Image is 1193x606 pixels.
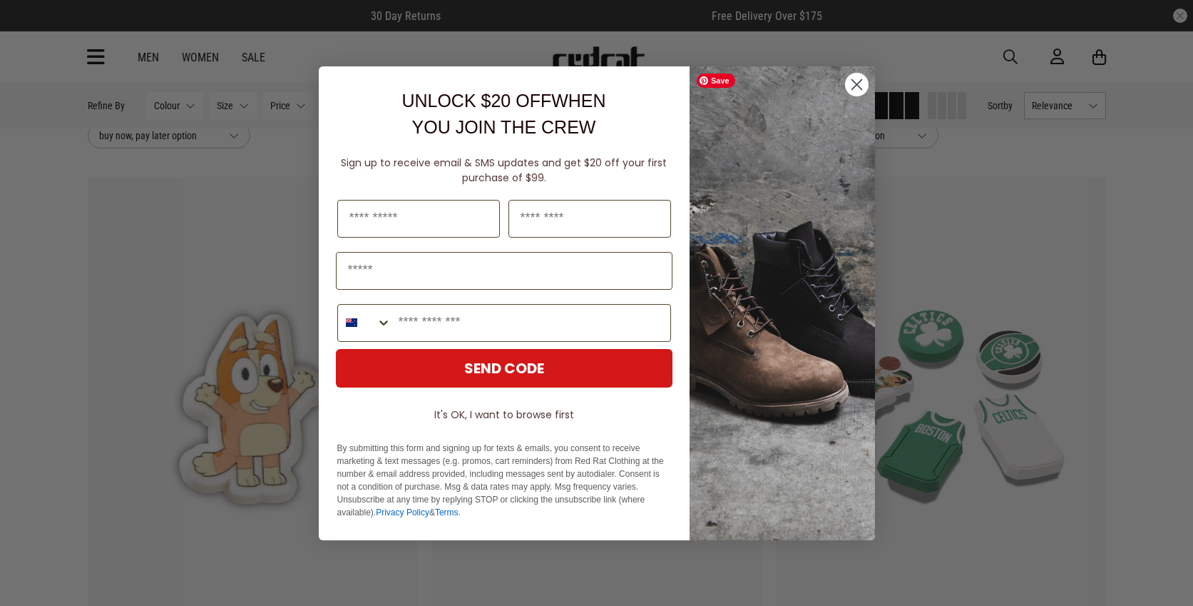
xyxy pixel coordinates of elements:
input: First Name [337,200,500,238]
a: Terms [435,507,459,517]
span: YOU JOIN THE CREW [412,117,596,137]
a: Privacy Policy [376,507,429,517]
button: Search Countries [338,305,391,341]
button: It's OK, I want to browse first [336,402,672,428]
img: f7662613-148e-4c88-9575-6c6b5b55a647.jpeg [690,66,875,540]
input: Email [336,252,672,290]
span: Save [697,74,735,88]
span: WHEN [551,91,605,111]
span: UNLOCK $20 OFF [401,91,551,111]
button: Close dialog [844,72,869,97]
img: New Zealand [346,317,357,328]
button: Open LiveChat chat widget [11,6,54,49]
span: Sign up to receive email & SMS updates and get $20 off your first purchase of $99. [341,156,667,185]
button: SEND CODE [336,349,672,388]
p: By submitting this form and signing up for texts & emails, you consent to receive marketing & tex... [337,442,671,519]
